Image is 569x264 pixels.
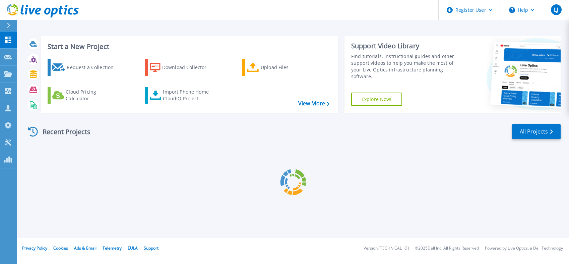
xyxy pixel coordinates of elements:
[512,124,561,139] a: All Projects
[48,87,122,104] a: Cloud Pricing Calculator
[298,100,329,107] a: View More
[351,53,460,80] div: Find tutorials, instructional guides and other support videos to help you make the most of your L...
[485,246,563,251] li: Powered by Live Optics, a Dell Technology
[66,89,119,102] div: Cloud Pricing Calculator
[351,93,402,106] a: Explore Now!
[415,246,479,251] li: © 2025 Dell Inc. All Rights Reserved
[22,245,47,251] a: Privacy Policy
[144,245,159,251] a: Support
[103,245,122,251] a: Telemetry
[242,59,317,76] a: Upload Files
[261,61,314,74] div: Upload Files
[145,59,220,76] a: Download Collector
[48,43,329,50] h3: Start a New Project
[364,246,409,251] li: Version: [TECHNICAL_ID]
[554,7,558,12] span: LJ
[351,42,460,50] div: Support Video Library
[74,245,97,251] a: Ads & Email
[162,61,216,74] div: Download Collector
[163,89,215,102] div: Import Phone Home CloudIQ Project
[26,123,100,140] div: Recent Projects
[67,61,120,74] div: Request a Collection
[48,59,122,76] a: Request a Collection
[53,245,68,251] a: Cookies
[128,245,138,251] a: EULA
